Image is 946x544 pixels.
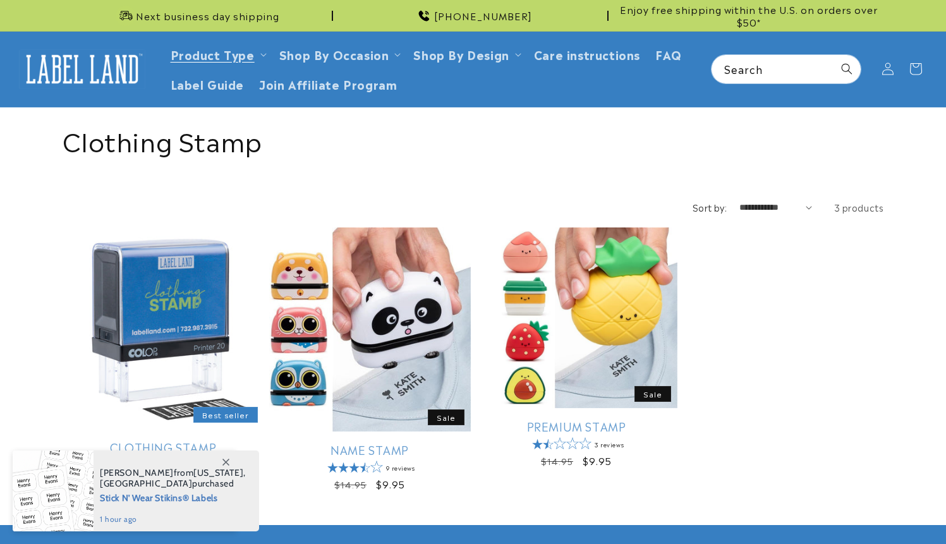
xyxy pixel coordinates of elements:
span: Join Affiliate Program [259,76,397,91]
a: Name Stamp [269,442,471,457]
span: from , purchased [100,468,246,489]
span: Care instructions [534,47,640,61]
a: Join Affiliate Program [252,69,404,99]
h1: Clothing Stamp [63,123,884,156]
span: Label Guide [171,76,245,91]
span: [US_STATE] [193,467,243,478]
a: Label Land [15,45,150,94]
span: [GEOGRAPHIC_DATA] [100,478,192,489]
span: Next business day shipping [136,9,279,22]
a: Shop By Design [413,45,509,63]
button: Search [833,55,861,83]
summary: Product Type [163,39,272,69]
summary: Shop By Design [406,39,526,69]
span: [PERSON_NAME] [100,467,174,478]
a: Product Type [171,45,255,63]
span: [PHONE_NUMBER] [434,9,532,22]
a: FAQ [648,39,689,69]
a: Label Guide [163,69,252,99]
a: Clothing Stamp [63,440,264,454]
span: 3 products [834,201,884,214]
span: 1 hour ago [100,514,246,525]
a: Care instructions [526,39,648,69]
span: Shop By Occasion [279,47,389,61]
span: Stick N' Wear Stikins® Labels [100,489,246,505]
label: Sort by: [693,201,727,214]
iframe: Gorgias live chat messenger [820,490,933,531]
summary: Shop By Occasion [272,39,406,69]
a: Premium Stamp [476,419,677,433]
span: FAQ [655,47,682,61]
img: Label Land [19,49,145,88]
span: Enjoy free shipping within the U.S. on orders over $50* [614,3,884,28]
